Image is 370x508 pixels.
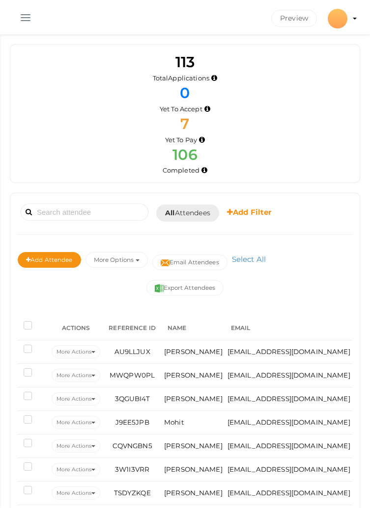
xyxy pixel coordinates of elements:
[204,106,210,112] i: Yet to be accepted by organizer
[163,166,199,174] span: Completed
[164,395,223,403] span: [PERSON_NAME]
[228,371,350,379] span: [EMAIL_ADDRESS][DOMAIN_NAME]
[164,465,223,473] span: [PERSON_NAME]
[85,252,148,268] button: More Options
[164,371,223,379] span: [PERSON_NAME]
[161,258,170,267] img: mail-filled.svg
[110,371,155,379] span: MWQPW0PL
[155,284,164,293] img: excel.svg
[146,280,224,296] button: Export Attendees
[52,486,100,500] button: More Actions
[228,418,350,426] span: [EMAIL_ADDRESS][DOMAIN_NAME]
[164,489,223,497] span: [PERSON_NAME]
[228,442,350,450] span: [EMAIL_ADDRESS][DOMAIN_NAME]
[199,137,205,143] i: Accepted by organizer and yet to make payment
[160,105,202,113] span: Yet To Accept
[227,207,272,217] b: Add Filter
[114,348,150,356] span: AU9LLJUX
[164,442,223,450] span: [PERSON_NAME]
[115,395,150,403] span: 3QGUBI4T
[180,84,190,102] span: 0
[201,168,207,173] i: Accepted and completed payment succesfully
[21,203,148,221] input: Search attendee
[168,74,209,82] span: Applications
[165,208,210,218] span: Attendees
[164,418,184,426] span: Mohit
[49,316,103,340] th: ACTIONS
[152,254,228,270] button: Email Attendees
[115,418,149,426] span: J9EE5JPB
[229,254,268,264] a: Select All
[162,316,225,340] th: NAME
[109,324,156,331] span: REFERENCE ID
[113,442,152,450] span: CQVNGBN5
[172,146,197,164] span: 106
[52,416,100,429] button: More Actions
[164,348,223,356] span: [PERSON_NAME]
[115,465,149,473] span: 3W1I3VRR
[165,136,197,144] span: Yet To Pay
[52,392,100,406] button: More Actions
[18,252,81,268] button: Add Attendee
[114,489,151,497] span: TSDYZKQE
[228,489,350,497] span: [EMAIL_ADDRESS][DOMAIN_NAME]
[175,53,195,71] span: 113
[52,439,100,453] button: More Actions
[153,74,209,82] span: Total
[228,395,350,403] span: [EMAIL_ADDRESS][DOMAIN_NAME]
[52,345,100,358] button: More Actions
[165,208,174,217] b: All
[52,369,100,382] button: More Actions
[271,10,317,27] button: Preview
[180,115,189,133] span: 7
[228,348,350,356] span: [EMAIL_ADDRESS][DOMAIN_NAME]
[211,76,217,81] i: Total number of applications
[52,463,100,476] button: More Actions
[228,465,350,473] span: [EMAIL_ADDRESS][DOMAIN_NAME]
